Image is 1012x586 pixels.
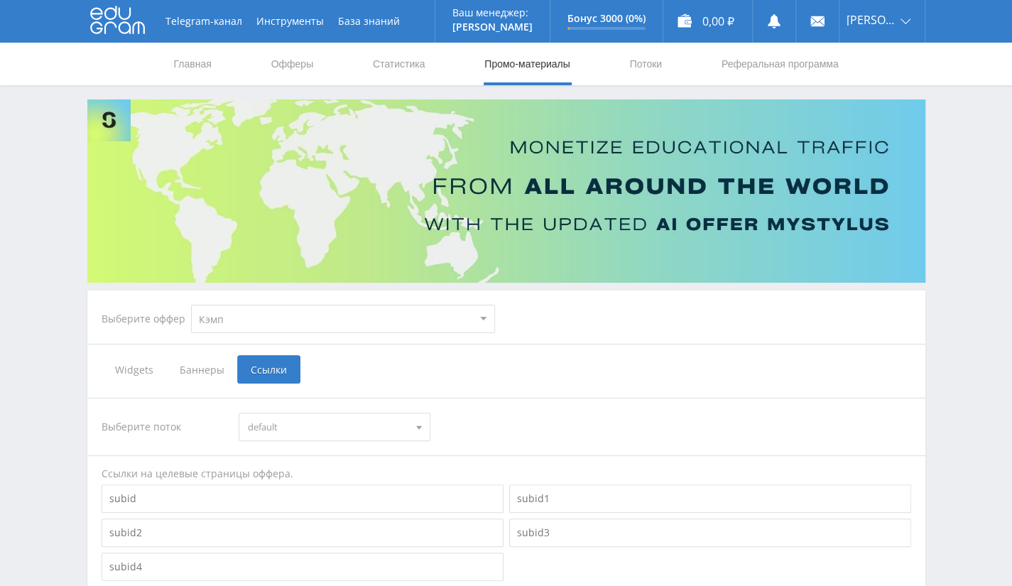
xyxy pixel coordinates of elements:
[509,519,911,547] input: subid3
[102,355,166,384] span: Widgets
[509,484,911,513] input: subid1
[237,355,300,384] span: Ссылки
[173,43,213,85] a: Главная
[628,43,663,85] a: Потоки
[452,7,533,18] p: Ваш менеджер:
[720,43,840,85] a: Реферальная программа
[102,313,191,325] div: Выберите оффер
[166,355,237,384] span: Баннеры
[371,43,427,85] a: Статистика
[483,43,571,85] a: Промо-материалы
[452,21,533,33] p: [PERSON_NAME]
[270,43,315,85] a: Офферы
[102,467,911,481] div: Ссылки на целевые страницы оффера.
[102,553,504,581] input: subid4
[102,519,504,547] input: subid2
[102,484,504,513] input: subid
[102,413,225,441] div: Выберите поток
[248,413,408,440] span: default
[567,13,646,24] p: Бонус 3000 (0%)
[847,14,896,26] span: [PERSON_NAME]
[87,99,925,283] img: Banner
